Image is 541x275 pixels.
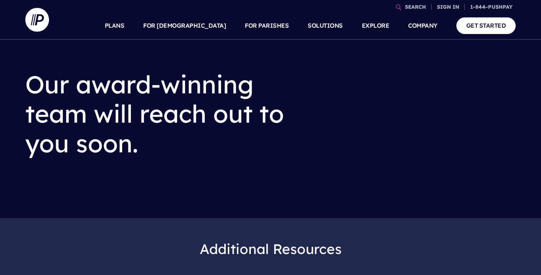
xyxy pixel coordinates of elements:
[25,63,306,164] h2: Our award-winning team will reach out to you soon.
[105,12,125,40] a: PLANS
[408,12,437,40] a: COMPANY
[143,12,226,40] a: FOR [DEMOGRAPHIC_DATA]
[308,12,343,40] a: SOLUTIONS
[25,234,516,265] h3: Additional Resources
[245,12,289,40] a: FOR PARISHES
[362,12,390,40] a: EXPLORE
[456,17,516,34] a: GET STARTED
